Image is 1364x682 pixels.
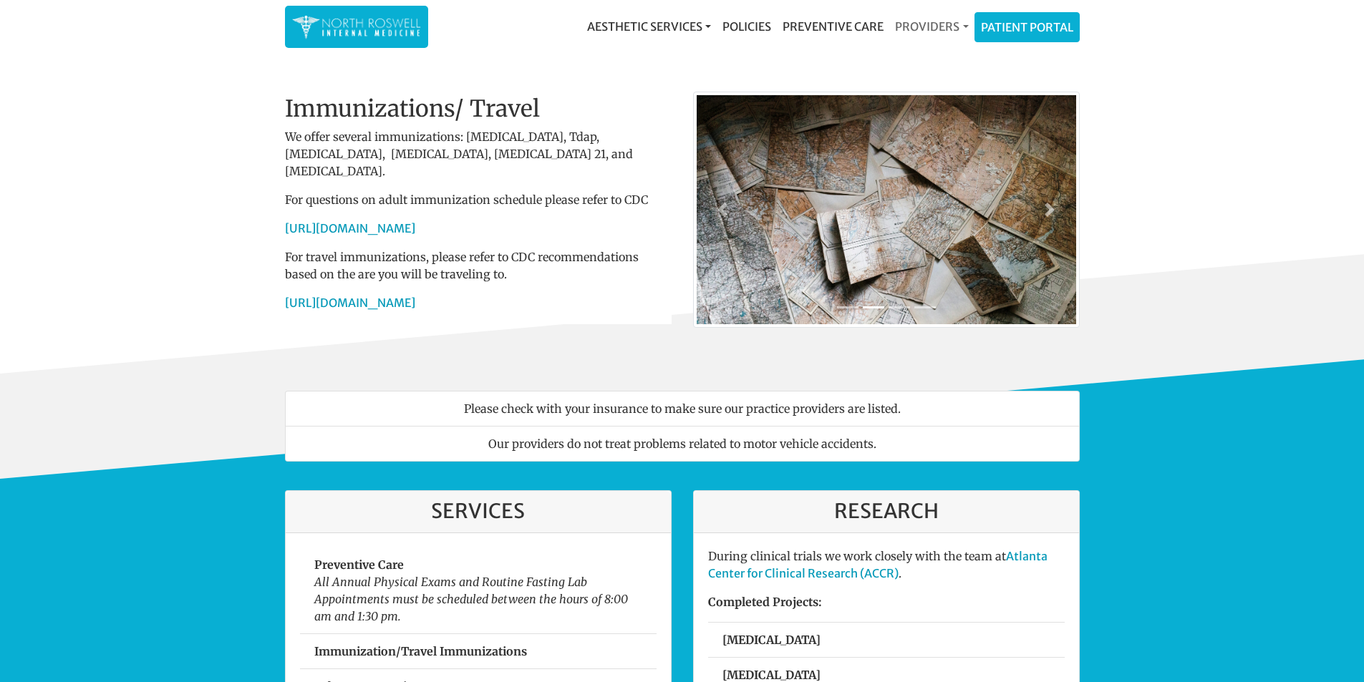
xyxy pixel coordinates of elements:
[285,296,415,310] a: [URL][DOMAIN_NAME]
[722,633,821,647] strong: [MEDICAL_DATA]
[285,391,1080,427] li: Please check with your insurance to make sure our practice providers are listed.
[722,668,821,682] strong: [MEDICAL_DATA]
[292,13,421,41] img: North Roswell Internal Medicine
[285,128,672,180] p: We offer several immunizations: [MEDICAL_DATA], Tdap, [MEDICAL_DATA], [MEDICAL_DATA], [MEDICAL_DA...
[975,13,1079,42] a: Patient Portal
[300,500,657,524] h3: Services
[314,575,628,623] em: All Annual Physical Exams and Routine Fasting Lab Appointments must be scheduled between the hour...
[581,12,717,41] a: Aesthetic Services
[708,549,1048,580] a: Atlanta Center for Clinical Research (ACCR)
[777,12,889,41] a: Preventive Care
[285,191,672,208] p: For questions on adult immunization schedule please refer to CDC
[889,12,974,41] a: Providers
[285,426,1080,462] li: Our providers do not treat problems related to motor vehicle accidents.
[708,547,1065,582] p: During clinical trials we work closely with the team at .
[285,221,415,235] a: [URL][DOMAIN_NAME]
[314,557,404,572] strong: Preventive Care
[708,595,822,609] strong: Completed Projects:
[314,644,527,658] strong: Immunization/Travel Immunizations
[285,248,672,283] p: For travel immunizations, please refer to CDC recommendations based on the are you will be travel...
[285,95,672,122] h2: Immunizations/ Travel
[708,500,1065,524] h3: Research
[717,12,777,41] a: Policies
